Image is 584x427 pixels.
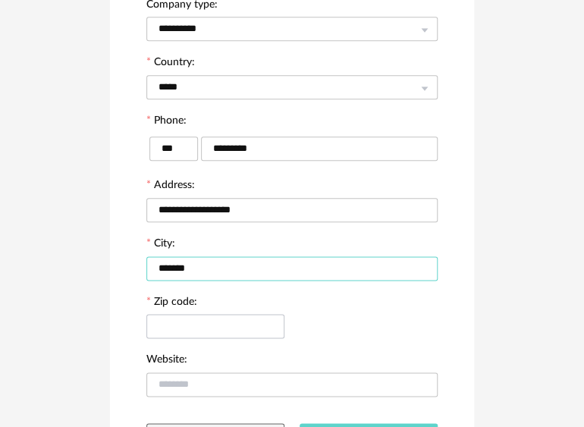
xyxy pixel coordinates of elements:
label: Zip code: [146,297,197,310]
label: Phone: [146,115,187,129]
label: Address: [146,180,195,193]
label: Website: [146,354,187,368]
label: Country: [146,57,195,71]
label: City: [146,238,175,252]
